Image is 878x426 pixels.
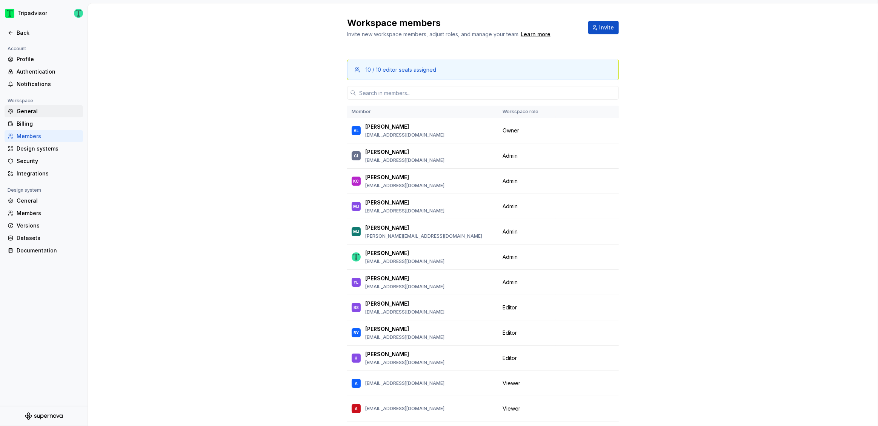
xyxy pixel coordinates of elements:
[503,152,518,160] span: Admin
[354,329,359,337] div: BY
[355,354,358,362] div: K
[355,405,358,412] div: A
[5,168,83,180] a: Integrations
[365,360,444,366] p: [EMAIL_ADDRESS][DOMAIN_NAME]
[347,17,579,29] h2: Workspace members
[365,284,444,290] p: [EMAIL_ADDRESS][DOMAIN_NAME]
[354,152,358,160] div: CI
[520,32,552,37] span: .
[347,31,520,37] span: Invite new workspace members, adjust roles, and manage your team.
[365,380,444,386] p: [EMAIL_ADDRESS][DOMAIN_NAME]
[356,86,619,100] input: Search in members...
[365,351,409,358] p: [PERSON_NAME]
[17,222,80,229] div: Versions
[5,53,83,65] a: Profile
[17,9,47,17] div: Tripadvisor
[503,380,520,387] span: Viewer
[17,197,80,205] div: General
[503,253,518,261] span: Admin
[599,24,614,31] span: Invite
[17,145,80,152] div: Design systems
[17,55,80,63] div: Profile
[365,208,444,214] p: [EMAIL_ADDRESS][DOMAIN_NAME]
[17,170,80,177] div: Integrations
[17,157,80,165] div: Security
[365,325,409,333] p: [PERSON_NAME]
[365,249,409,257] p: [PERSON_NAME]
[17,120,80,128] div: Billing
[17,68,80,75] div: Authentication
[365,233,482,239] p: [PERSON_NAME][EMAIL_ADDRESS][DOMAIN_NAME]
[503,203,518,210] span: Admin
[5,245,83,257] a: Documentation
[353,228,359,235] div: MJ
[352,252,361,261] img: Thomas Dittmer
[5,195,83,207] a: General
[5,232,83,244] a: Datasets
[365,157,444,163] p: [EMAIL_ADDRESS][DOMAIN_NAME]
[365,148,409,156] p: [PERSON_NAME]
[365,132,444,138] p: [EMAIL_ADDRESS][DOMAIN_NAME]
[5,27,83,39] a: Back
[5,9,14,18] img: 0ed0e8b8-9446-497d-bad0-376821b19aa5.png
[354,177,359,185] div: KC
[5,155,83,167] a: Security
[2,5,86,22] button: TripadvisorThomas Dittmer
[354,127,359,134] div: AL
[365,183,444,189] p: [EMAIL_ADDRESS][DOMAIN_NAME]
[365,300,409,308] p: [PERSON_NAME]
[17,247,80,254] div: Documentation
[503,177,518,185] span: Admin
[503,278,518,286] span: Admin
[17,132,80,140] div: Members
[503,304,517,311] span: Editor
[17,234,80,242] div: Datasets
[355,380,358,387] div: A
[5,78,83,90] a: Notifications
[365,275,409,282] p: [PERSON_NAME]
[5,207,83,219] a: Members
[365,406,444,412] p: [EMAIL_ADDRESS][DOMAIN_NAME]
[353,203,359,210] div: MJ
[17,209,80,217] div: Members
[354,304,359,311] div: BS
[366,66,436,74] div: 10 / 10 editor seats assigned
[503,228,518,235] span: Admin
[74,9,83,18] img: Thomas Dittmer
[25,412,63,420] svg: Supernova Logo
[5,105,83,117] a: General
[503,354,517,362] span: Editor
[498,106,556,118] th: Workspace role
[354,278,359,286] div: YL
[503,127,519,134] span: Owner
[17,29,80,37] div: Back
[5,143,83,155] a: Design systems
[5,96,36,105] div: Workspace
[5,118,83,130] a: Billing
[17,80,80,88] div: Notifications
[521,31,550,38] a: Learn more
[17,108,80,115] div: General
[5,220,83,232] a: Versions
[365,309,444,315] p: [EMAIL_ADDRESS][DOMAIN_NAME]
[5,44,29,53] div: Account
[5,66,83,78] a: Authentication
[365,123,409,131] p: [PERSON_NAME]
[365,258,444,265] p: [EMAIL_ADDRESS][DOMAIN_NAME]
[365,224,409,232] p: [PERSON_NAME]
[347,106,498,118] th: Member
[588,21,619,34] button: Invite
[503,405,520,412] span: Viewer
[365,174,409,181] p: [PERSON_NAME]
[503,329,517,337] span: Editor
[365,334,444,340] p: [EMAIL_ADDRESS][DOMAIN_NAME]
[365,199,409,206] p: [PERSON_NAME]
[5,186,44,195] div: Design system
[5,130,83,142] a: Members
